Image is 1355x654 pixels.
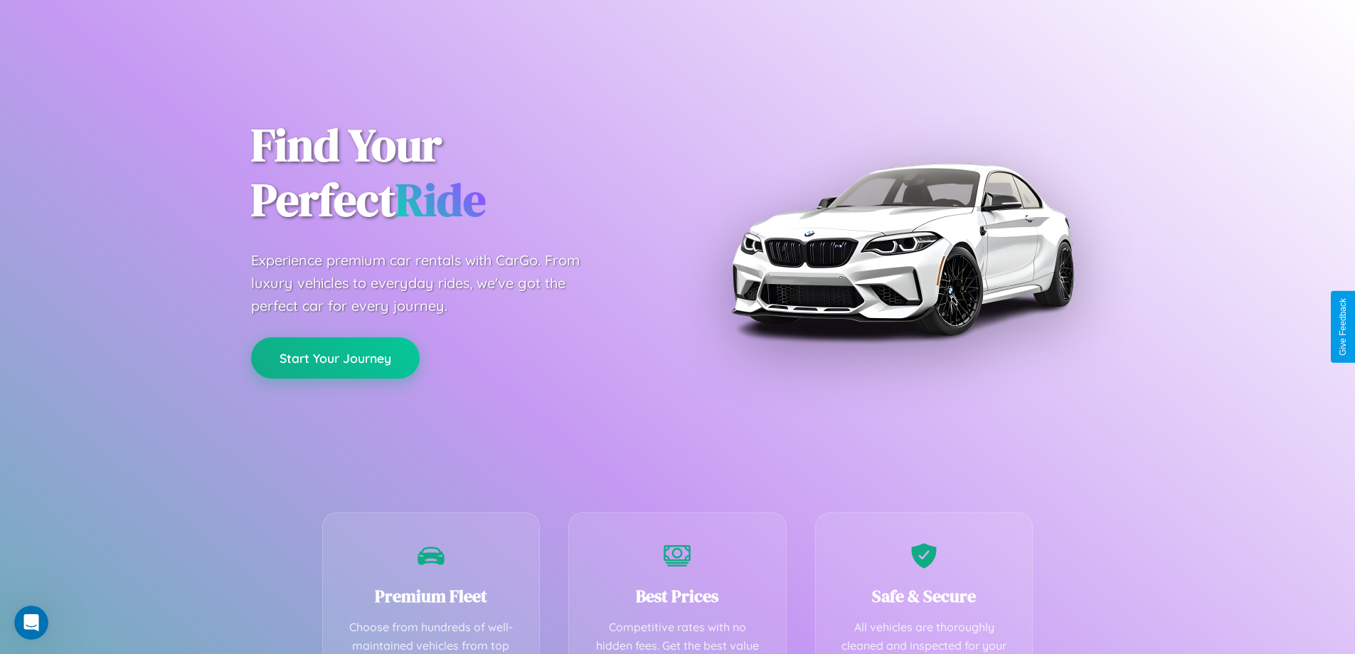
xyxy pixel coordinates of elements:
img: Premium BMW car rental vehicle [724,71,1080,427]
h3: Best Prices [590,584,765,608]
div: Give Feedback [1338,298,1348,356]
p: Experience premium car rentals with CarGo. From luxury vehicles to everyday rides, we've got the ... [251,249,607,317]
button: Start Your Journey [251,337,420,379]
h3: Safe & Secure [837,584,1011,608]
h1: Find Your Perfect [251,118,657,228]
span: Ride [395,169,486,231]
iframe: Intercom live chat [14,606,48,640]
h3: Premium Fleet [344,584,519,608]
